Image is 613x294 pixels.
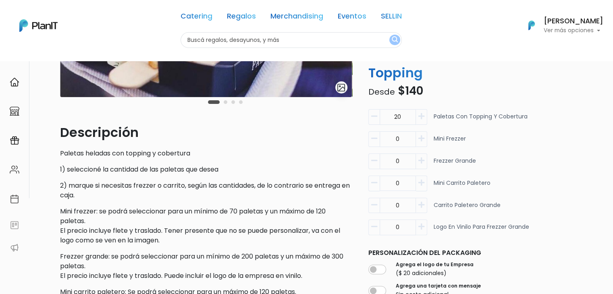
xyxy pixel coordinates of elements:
[10,194,19,204] img: calendar-87d922413cdce8b2cf7b7f5f62616a5cf9e4887200fb71536465627b3292af00.svg
[364,44,536,83] p: Paletas Heladas con Topping
[60,207,352,245] p: Mini frezzer: se podrá seleccionar para un mínimo de 70 paletas y un máximo de 120 paletas. El pr...
[231,100,235,104] button: Carousel Page 3
[60,181,352,200] p: 2) marque si necesitas frezzer o carrito, según las cantidades, de lo contrario se entrega en caja.
[434,135,466,150] p: Mini frezzer
[10,243,19,253] img: partners-52edf745621dab592f3b2c58e3bca9d71375a7ef29c3b500c9f145b62cc070d4.svg
[396,269,474,277] p: ($ 20 adicionales)
[60,252,352,281] p: Frezzer grande: se podrá seleccionar para un mínimo de 200 paletas y un máximo de 300 paletas. El...
[224,100,227,104] button: Carousel Page 2
[434,201,501,217] p: Carrito paletero grande
[19,19,58,32] img: PlanIt Logo
[398,83,423,99] span: $140
[60,123,352,142] p: Descripción
[434,223,529,238] p: Logo en vinilo para frezzer grande
[434,112,528,128] p: Paletas con topping y cobertura
[227,13,256,23] a: Regalos
[181,13,212,23] a: Catering
[544,18,603,25] h6: [PERSON_NAME]
[337,83,346,92] img: gallery-light
[338,13,366,23] a: Eventos
[10,165,19,174] img: people-662611757002400ad9ed0e3c099ab2801c6687ba6c219adb57efc949bc21e19d.svg
[60,165,352,174] p: 1) seleccioné la cantidad de las paletas que desea
[60,149,352,158] p: Paletas heladas con topping y cobertura
[10,77,19,87] img: home-e721727adea9d79c4d83392d1f703f7f8bce08238fde08b1acbfd93340b81755.svg
[396,282,481,290] label: Agrega una tarjeta con mensaje
[368,86,395,97] span: Desde
[523,17,540,34] img: PlanIt Logo
[368,248,531,258] p: Personalización del packaging
[208,100,220,104] button: Carousel Page 1 (Current Slide)
[42,8,116,23] div: ¿Necesitás ayuda?
[392,36,398,44] img: search_button-432b6d5273f82d61273b3651a40e1bd1b912527efae98b1b7a1b2c0702e16a8d.svg
[10,136,19,145] img: campaigns-02234683943229c281be62815700db0a1741e53638e28bf9629b52c665b00959.svg
[10,106,19,116] img: marketplace-4ceaa7011d94191e9ded77b95e3339b90024bf715f7c57f8cf31f2d8c509eaba.svg
[396,261,474,268] label: Agrega el logo de tu Empresa
[10,220,19,230] img: feedback-78b5a0c8f98aac82b08bfc38622c3050aee476f2c9584af64705fc4e61158814.svg
[518,15,603,36] button: PlanIt Logo [PERSON_NAME] Ver más opciones
[544,28,603,33] p: Ver más opciones
[434,179,490,195] p: Mini carrito paletero
[434,157,476,172] p: Frezzer grande
[239,100,243,104] button: Carousel Page 4
[206,97,245,107] div: Carousel Pagination
[181,32,402,48] input: Buscá regalos, desayunos, y más
[270,13,323,23] a: Merchandising
[381,13,402,23] a: SELLIN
